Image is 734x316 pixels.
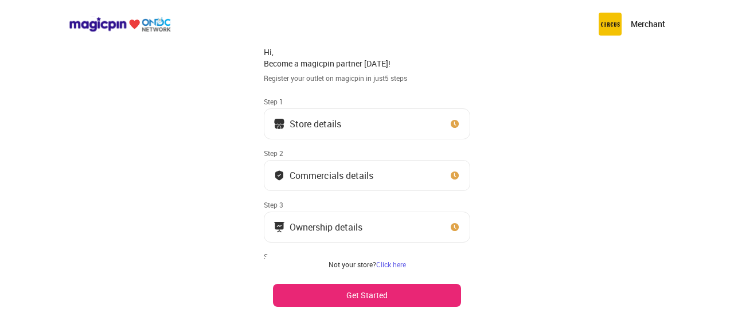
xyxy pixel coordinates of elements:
button: Get Started [273,284,461,307]
img: clock_icon_new.67dbf243.svg [449,221,460,233]
span: Not your store? [329,260,376,269]
button: Commercials details [264,160,470,191]
div: Step 2 [264,149,470,158]
div: Step 4 [264,252,470,261]
div: Register your outlet on magicpin in just 5 steps [264,73,470,83]
div: Store details [290,121,341,127]
a: Click here [376,260,406,269]
button: Ownership details [264,212,470,243]
div: Step 1 [264,97,470,106]
img: clock_icon_new.67dbf243.svg [449,118,460,130]
div: Commercials details [290,173,373,178]
img: commercials_icon.983f7837.svg [274,221,285,233]
img: circus.b677b59b.png [599,13,622,36]
img: clock_icon_new.67dbf243.svg [449,170,460,181]
button: Store details [264,108,470,139]
div: Hi, Become a magicpin partner [DATE]! [264,46,470,69]
img: storeIcon.9b1f7264.svg [274,118,285,130]
p: Merchant [631,18,665,30]
img: ondc-logo-new-small.8a59708e.svg [69,17,171,32]
div: Ownership details [290,224,362,230]
div: Step 3 [264,200,470,209]
img: bank_details_tick.fdc3558c.svg [274,170,285,181]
